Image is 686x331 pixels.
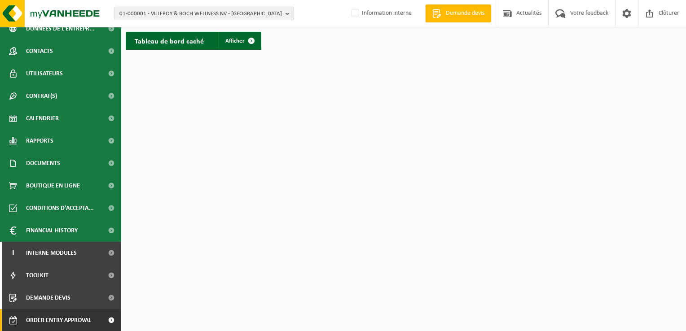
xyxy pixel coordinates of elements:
span: Demande devis [444,9,487,18]
span: Financial History [26,219,78,242]
span: Boutique en ligne [26,174,80,197]
span: Rapports [26,130,53,152]
h2: Tableau de bord caché [126,32,213,49]
a: Demande devis [425,4,491,22]
span: 01-000001 - VILLEROY & BOCH WELLNESS NV - [GEOGRAPHIC_DATA] [119,7,282,21]
span: Utilisateurs [26,62,63,85]
label: Information interne [349,7,412,20]
span: Calendrier [26,107,59,130]
span: Conditions d'accepta... [26,197,94,219]
span: Interne modules [26,242,77,264]
a: Afficher [218,32,260,50]
span: Afficher [225,38,245,44]
span: Contacts [26,40,53,62]
span: I [9,242,17,264]
span: Toolkit [26,264,48,287]
span: Demande devis [26,287,70,309]
span: Données de l'entrepr... [26,17,95,40]
span: Documents [26,152,60,174]
span: Contrat(s) [26,85,57,107]
button: 01-000001 - VILLEROY & BOCH WELLNESS NV - [GEOGRAPHIC_DATA] [114,7,294,20]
